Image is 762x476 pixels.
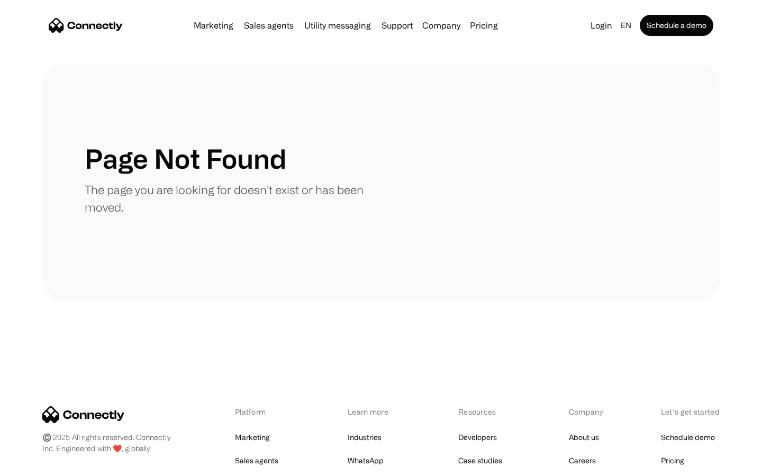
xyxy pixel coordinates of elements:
[621,18,631,33] div: en
[300,21,375,30] a: Utility messaging
[640,15,713,36] a: Schedule a demo
[569,430,599,445] a: About us
[661,453,684,468] a: Pricing
[235,406,293,417] div: Platform
[458,430,497,445] a: Developers
[569,453,596,468] a: Careers
[240,21,298,30] a: Sales agents
[458,406,514,417] div: Resources
[661,430,715,445] a: Schedule demo
[377,21,417,30] a: Support
[586,18,616,33] a: Login
[348,453,384,468] a: WhatsApp
[189,21,238,30] a: Marketing
[466,21,502,30] a: Pricing
[235,430,270,445] a: Marketing
[348,430,382,445] a: Industries
[235,453,278,468] a: Sales agents
[11,456,63,472] aside: Language selected: English
[458,453,502,468] a: Case studies
[422,18,460,33] div: Company
[85,143,286,175] h1: Page Not Found
[21,457,63,472] ul: Language list
[85,181,381,216] p: The page you are looking for doesn't exist or has been moved.
[569,406,606,417] div: Company
[348,406,403,417] div: Learn more
[661,406,720,417] div: Let’s get started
